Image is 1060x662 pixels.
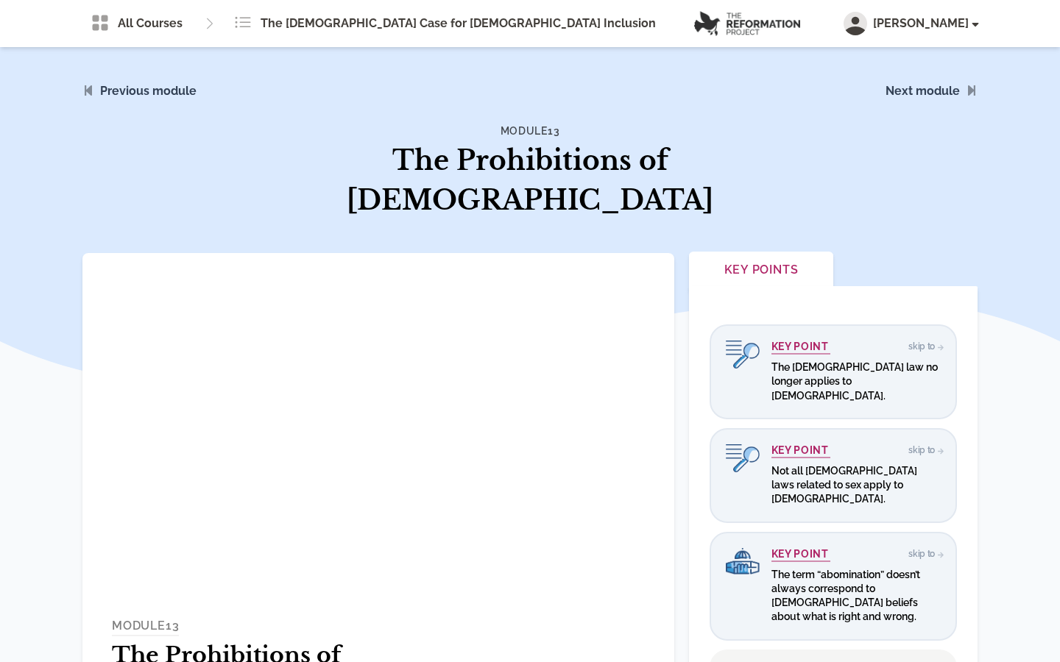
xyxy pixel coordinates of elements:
p: The term “abomination” doesn’t always correspond to [DEMOGRAPHIC_DATA] beliefs about what is righ... [771,568,941,624]
p: Not all [DEMOGRAPHIC_DATA] laws related to sex apply to [DEMOGRAPHIC_DATA]. [771,464,941,507]
p: The [DEMOGRAPHIC_DATA] law no longer applies to [DEMOGRAPHIC_DATA]. [771,360,941,403]
button: Key Points [689,252,833,291]
img: logo.png [694,11,800,36]
span: All Courses [118,15,183,32]
a: Next module [886,84,960,98]
h4: Key Point [771,444,830,458]
span: Skip to [908,445,941,455]
button: [PERSON_NAME] [844,12,978,35]
h1: The Prohibitions of [DEMOGRAPHIC_DATA] [342,141,718,221]
h4: MODULE 13 [112,617,179,636]
a: All Courses [82,9,191,38]
span: The [DEMOGRAPHIC_DATA] Case for [DEMOGRAPHIC_DATA] Inclusion [261,15,656,32]
h4: Module 13 [342,124,718,138]
span: Skip to [908,341,941,352]
h4: Key Point [771,341,830,355]
h4: Key Point [771,548,830,562]
span: [PERSON_NAME] [873,15,978,32]
a: The [DEMOGRAPHIC_DATA] Case for [DEMOGRAPHIC_DATA] Inclusion [225,9,665,38]
a: Previous module [100,84,197,98]
span: Skip to [908,549,941,559]
iframe: Module 13 - The Prohibitions of Leviticus [82,253,674,586]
